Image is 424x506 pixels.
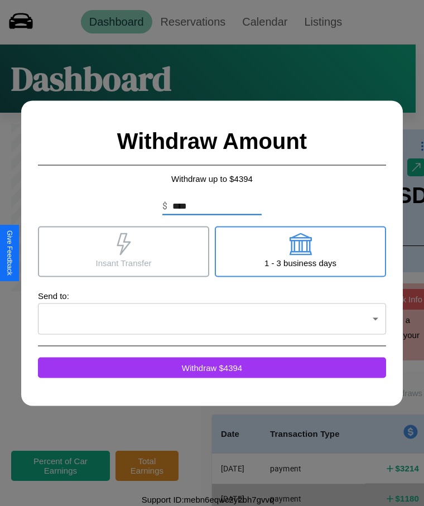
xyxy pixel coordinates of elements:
p: $ [162,199,167,213]
div: Give Feedback [6,230,13,276]
p: 1 - 3 business days [264,255,336,270]
p: Insant Transfer [95,255,151,270]
h2: Withdraw Amount [38,117,386,165]
p: Withdraw up to $ 4394 [38,171,386,186]
button: Withdraw $4394 [38,357,386,378]
p: Send to: [38,288,386,303]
